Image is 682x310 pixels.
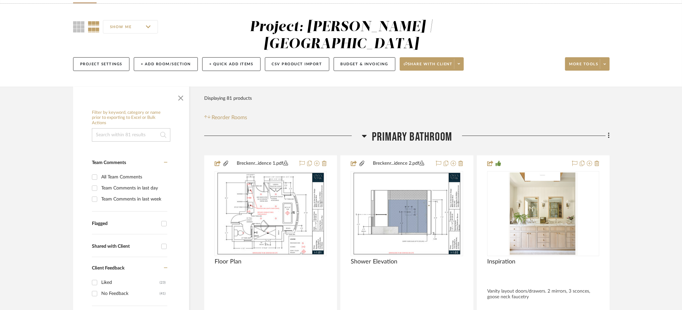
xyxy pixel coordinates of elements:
[215,171,326,256] div: 0
[92,110,170,126] h6: Filter by keyword, category or name prior to exporting to Excel or Bulk Actions
[92,266,124,270] span: Client Feedback
[365,160,432,168] button: Breckenr...idence 2.pdf
[565,57,610,71] button: More tools
[101,288,160,299] div: No Feedback
[134,57,198,71] button: + Add Room/Section
[229,160,295,168] button: Breckenr...idence 1.pdf
[212,113,247,122] span: Reorder Rooms
[400,57,464,71] button: Share with client
[204,92,252,105] div: Displaying 81 products
[487,258,515,265] span: Inspiration
[372,130,452,144] span: Primary Bathroom
[265,57,329,71] button: CSV Product Import
[160,277,166,288] div: (23)
[101,172,166,182] div: All Team Comments
[92,244,158,249] div: Shared with Client
[160,288,166,299] div: (41)
[334,57,395,71] button: Budget & Invoicing
[216,172,325,255] img: Floor Plan
[101,277,160,288] div: Liked
[569,62,598,72] span: More tools
[509,172,578,255] img: Inspiration
[73,57,129,71] button: Project Settings
[215,258,241,265] span: Floor Plan
[92,160,126,165] span: Team Comments
[404,62,453,72] span: Share with client
[101,183,166,193] div: Team Comments in last day
[202,57,261,71] button: + Quick Add Items
[351,258,397,265] span: Shower Elevation
[204,113,247,122] button: Reorder Rooms
[92,128,170,142] input: Search within 81 results
[101,194,166,205] div: Team Comments in last week
[250,20,433,51] div: Project: [PERSON_NAME] | [GEOGRAPHIC_DATA]
[174,90,187,103] button: Close
[352,172,461,255] img: Shower Elevation
[92,221,158,227] div: Flagged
